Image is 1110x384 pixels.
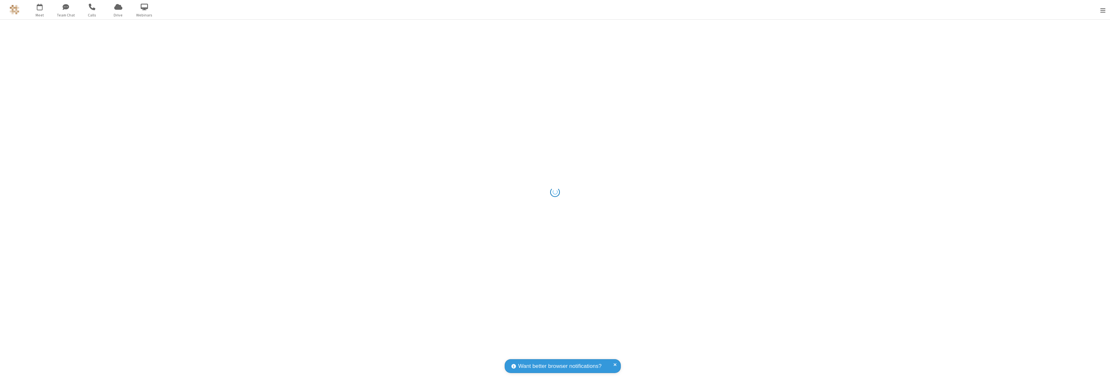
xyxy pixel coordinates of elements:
[80,12,104,18] span: Calls
[106,12,130,18] span: Drive
[54,12,78,18] span: Team Chat
[132,12,156,18] span: Webinars
[28,12,52,18] span: Meet
[518,362,601,370] span: Want better browser notifications?
[1094,367,1105,379] iframe: Chat
[10,5,19,15] img: QA Selenium DO NOT DELETE OR CHANGE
